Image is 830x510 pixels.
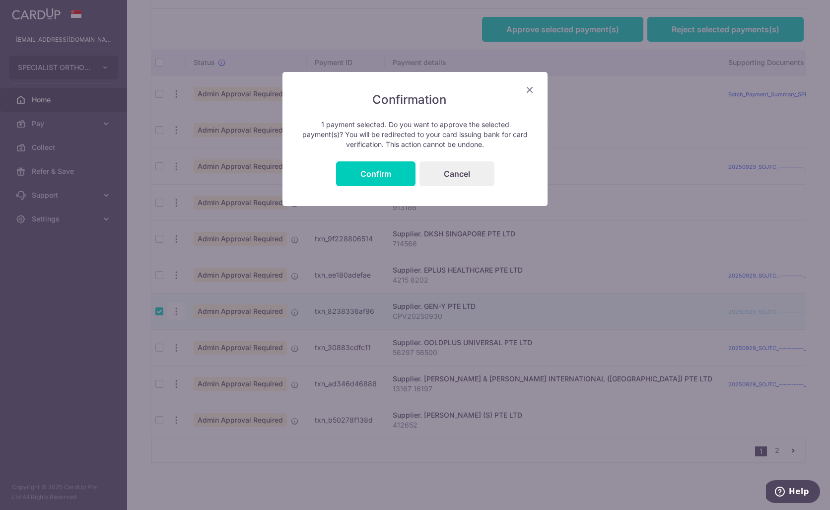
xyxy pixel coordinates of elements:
[302,92,528,108] h5: Confirmation
[302,120,528,149] p: 1 payment selected. Do you want to approve the selected payment(s)? You will be redirected to you...
[524,84,536,96] button: Close
[336,161,415,186] button: Confirm
[766,480,820,505] iframe: Opens a widget where you can find more information
[419,161,494,186] button: Cancel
